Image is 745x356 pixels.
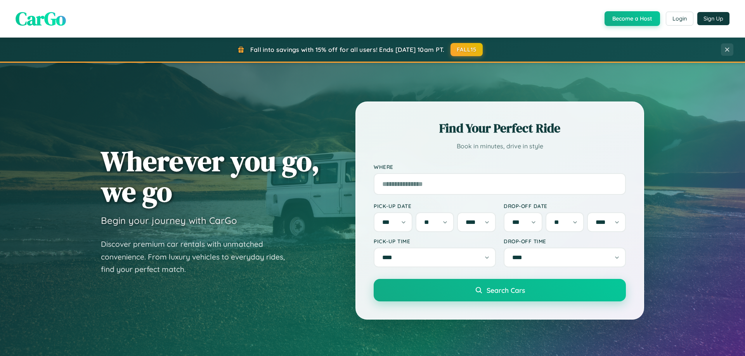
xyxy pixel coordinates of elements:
p: Discover premium car rentals with unmatched convenience. From luxury vehicles to everyday rides, ... [101,238,295,276]
button: Login [666,12,693,26]
h3: Begin your journey with CarGo [101,215,237,226]
label: Pick-up Date [374,203,496,209]
label: Drop-off Date [504,203,626,209]
h2: Find Your Perfect Ride [374,120,626,137]
span: CarGo [16,6,66,31]
button: Become a Host [605,11,660,26]
button: Search Cars [374,279,626,301]
label: Where [374,163,626,170]
label: Pick-up Time [374,238,496,244]
p: Book in minutes, drive in style [374,141,626,152]
button: FALL15 [450,43,483,56]
button: Sign Up [697,12,729,25]
label: Drop-off Time [504,238,626,244]
span: Fall into savings with 15% off for all users! Ends [DATE] 10am PT. [250,46,445,53]
h1: Wherever you go, we go [101,146,320,207]
span: Search Cars [487,286,525,294]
